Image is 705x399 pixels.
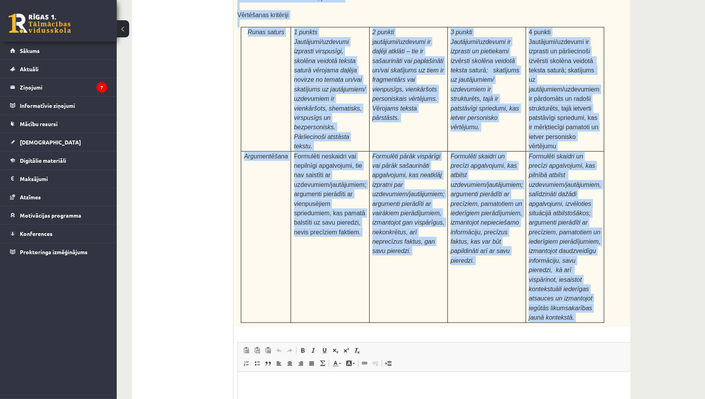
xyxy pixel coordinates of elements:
a: Insert/Remove Bulleted List [252,358,263,368]
span: Sākums [20,47,40,54]
body: Editor, wiswyg-editor-user-answer-47433778435060 [8,8,401,16]
a: Insert/Remove Numbered List [241,358,252,368]
span: Argumentēšana [244,153,288,160]
span: Formulēti pārāk vispārīgi vai pārāk sašaurināti apgalvojumi, kas neatklāj izpratni par uzdevumiem... [372,153,445,255]
span: 1 punkts [294,29,317,35]
a: Background Color [344,358,357,368]
a: Align Left [274,358,284,368]
p: ​ [237,27,608,35]
a: Paste as plain text (Ctrl+Shift+V) [252,345,263,355]
legend: Informatīvie ziņojumi [20,97,107,114]
a: Subscript [330,345,341,355]
a: Bold (Ctrl+B) [297,345,308,355]
i: 7 [96,82,107,93]
a: Center [284,358,295,368]
a: Align Right [295,358,306,368]
a: Sākums [10,42,107,60]
a: Rīgas 1. Tālmācības vidusskola [9,14,71,33]
a: Superscript [341,345,352,355]
legend: Ziņojumi [20,78,107,96]
a: Redo (Ctrl+Y) [284,345,295,355]
span: Formulēti skaidri un precīzi apgalvojumi, kas atbilst uzdevumiem/jautājumiem; argumenti pierādīti... [451,153,523,264]
a: Block Quote [263,358,274,368]
span: 4 punkti Jautājumi/uzdevumi ir izprasti un pārliecinoši izvērsti skolēna veidotā teksta saturā; s... [529,29,599,149]
a: Remove Format [352,345,363,355]
a: Justify [306,358,317,368]
a: [DEMOGRAPHIC_DATA] [10,133,107,151]
body: Editor, wiswyg-editor-user-answer-47433775717860 [8,8,401,16]
a: Paste from Word [263,345,274,355]
span: 3 punkti Jautājumi/uzdevumi ir izprasti un pietiekami izvērsti skolēna veidotā teksta saturā; ska... [451,29,519,130]
a: Underline (Ctrl+U) [319,345,330,355]
body: Editor, wiswyg-editor-user-answer-47433787043740 [8,8,401,16]
a: Digitālie materiāli [10,151,107,169]
span: Atzīmes [20,193,41,200]
span: Proktoringa izmēģinājums [20,248,88,255]
a: Paste (Ctrl+V) [241,345,252,355]
span: utājumi/uzdevumi ir daļēji atklāti – tie ir sašaurināti vai paplašināti un/vai skatījums uz tiem ... [372,39,444,121]
a: Italic (Ctrl+I) [308,345,319,355]
span: Jautājumi/uzdevumi izprasti virspusīgi, skolēna veidotā teksta saturā vērojama daļēja novirze no ... [294,39,366,149]
a: Text Color [330,358,344,368]
span: Aktuāli [20,65,39,72]
a: Mācību resursi [10,115,107,133]
span: Vērtēšanas kritēriji [237,12,289,18]
a: Undo (Ctrl+Z) [274,345,284,355]
span: Digitālie materiāli [20,157,66,164]
a: Motivācijas programma [10,206,107,224]
span: [DEMOGRAPHIC_DATA] [20,139,81,146]
span: ja [372,39,444,121]
a: Math [317,358,328,368]
a: Link (Ctrl+K) [359,358,370,368]
a: Informatīvie ziņojumi [10,97,107,114]
a: Unlink [370,358,381,368]
body: Editor, wiswyg-editor-user-answer-47433775825840 [8,8,401,16]
span: Formulēti neskaidri vai nepilnīgi apgalvojumi, tie nav saistīti ar uzdevumiem/jautājumiem; argume... [294,153,367,236]
legend: Maksājumi [20,170,107,188]
body: Editor, wiswyg-editor-user-answer-47433787162880 [8,8,401,16]
span: 2 punkti [372,29,394,35]
a: Konferences [10,225,107,243]
a: Insert Page Break for Printing [383,358,394,368]
span: Konferences [20,230,53,237]
span: Runas saturs [248,29,284,35]
a: Proktoringa izmēģinājums [10,243,107,261]
a: Ziņojumi7 [10,78,107,96]
a: Aktuāli [10,60,107,78]
span: Mācību resursi [20,120,58,127]
span: Motivācijas programma [20,212,81,219]
body: Editor, wiswyg-editor-user-answer-47433778557380 [8,8,401,16]
a: Maksājumi [10,170,107,188]
span: Formulēti skaidri un precīzi apgalvojumi, kas pilnībā atbilst uzdevumiem/jautājumiem, salīdzināti... [529,153,601,321]
a: Atzīmes [10,188,107,206]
